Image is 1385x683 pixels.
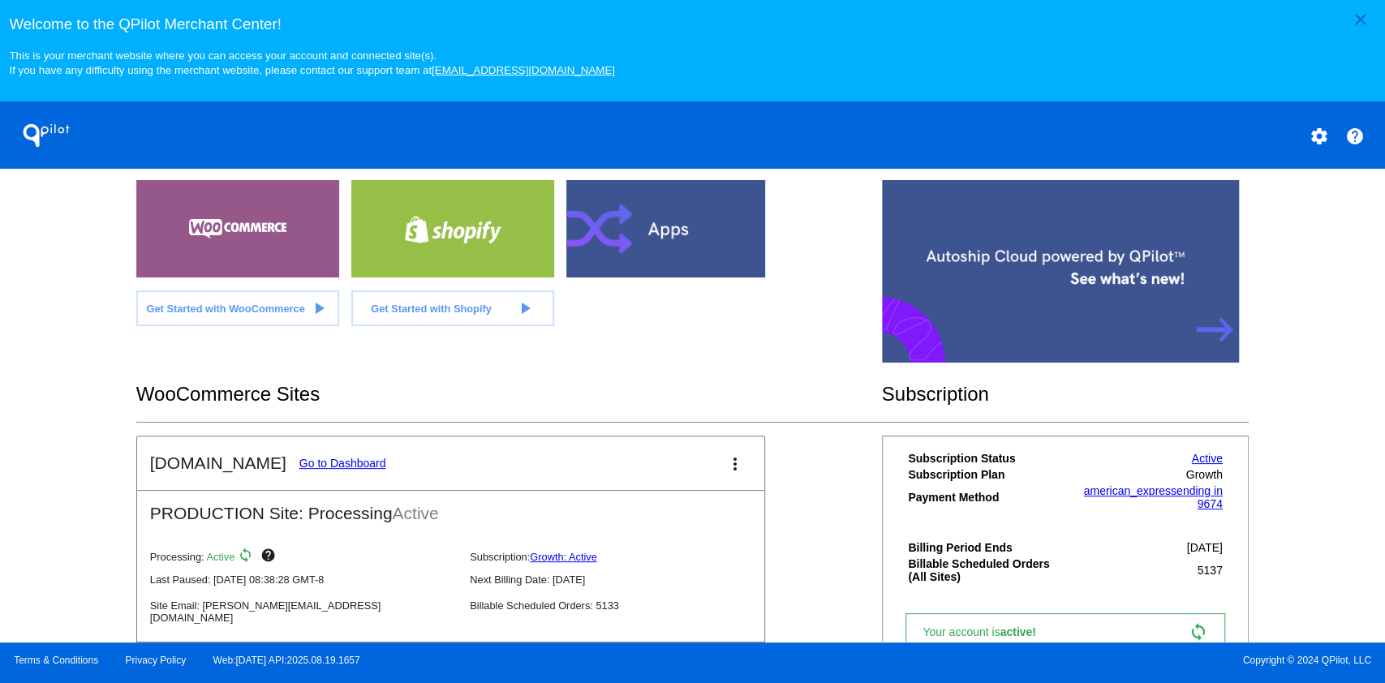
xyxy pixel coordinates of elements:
[371,303,492,315] span: Get Started with Shopify
[213,655,360,666] a: Web:[DATE] API:2025.08.19.1657
[1186,468,1223,481] span: Growth
[238,548,257,567] mat-icon: sync
[9,49,614,76] small: This is your merchant website where you can access your account and connected site(s). If you hav...
[146,303,304,315] span: Get Started with WooCommerce
[530,551,597,563] a: Growth: Active
[150,548,457,567] p: Processing:
[351,290,554,326] a: Get Started with Shopify
[907,451,1065,466] th: Subscription Status
[725,454,745,474] mat-icon: more_vert
[923,625,1052,638] span: Your account is
[905,613,1224,651] a: Your account isactive! sync
[9,15,1375,33] h3: Welcome to the QPilot Merchant Center!
[1345,127,1365,146] mat-icon: help
[136,290,339,326] a: Get Started with WooCommerce
[470,573,776,586] p: Next Billing Date: [DATE]
[14,119,79,152] h1: QPilot
[1000,625,1043,638] span: active!
[309,299,329,318] mat-icon: play_arrow
[299,457,386,470] a: Go to Dashboard
[14,655,98,666] a: Terms & Conditions
[150,573,457,586] p: Last Paused: [DATE] 08:38:28 GMT-8
[1083,484,1176,497] span: american_express
[150,453,286,473] h2: [DOMAIN_NAME]
[136,383,882,406] h2: WooCommerce Sites
[1083,484,1222,510] a: american_expressending in 9674
[393,504,439,522] span: Active
[260,548,279,567] mat-icon: help
[207,551,235,563] span: Active
[514,299,534,318] mat-icon: play_arrow
[1189,622,1208,642] mat-icon: sync
[432,64,615,76] a: [EMAIL_ADDRESS][DOMAIN_NAME]
[150,599,457,624] p: Site Email: [PERSON_NAME][EMAIL_ADDRESS][DOMAIN_NAME]
[1192,452,1223,465] a: Active
[707,655,1371,666] span: Copyright © 2024 QPilot, LLC
[137,491,764,523] h2: PRODUCTION Site: Processing
[126,655,187,666] a: Privacy Policy
[1187,541,1223,554] span: [DATE]
[1309,127,1328,146] mat-icon: settings
[470,599,776,612] p: Billable Scheduled Orders: 5133
[907,483,1065,511] th: Payment Method
[1197,564,1222,577] span: 5137
[907,540,1065,555] th: Billing Period Ends
[907,556,1065,584] th: Billable Scheduled Orders (All Sites)
[907,467,1065,482] th: Subscription Plan
[882,383,1250,406] h2: Subscription
[1351,10,1370,29] mat-icon: close
[470,551,776,563] p: Subscription:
